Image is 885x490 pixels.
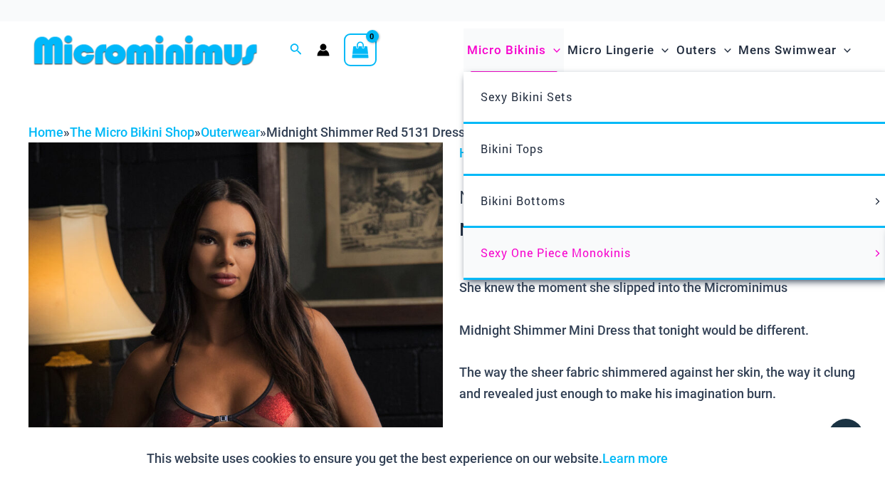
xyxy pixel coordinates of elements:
a: View Shopping Cart, empty [344,33,377,66]
h3: Made Him Weak [459,218,857,242]
span: Mens Swimwear [738,32,837,68]
span: Sexy One Piece Monokinis [481,245,631,260]
p: > > [459,142,857,164]
a: Home [459,145,494,160]
span: Bikini Bottoms [481,193,565,208]
a: Micro LingerieMenu ToggleMenu Toggle [564,28,672,72]
img: MM SHOP LOGO FLAT [28,34,263,66]
span: Menu Toggle [869,198,885,205]
a: The Micro Bikini Shop [70,125,194,140]
a: Account icon link [317,43,330,56]
p: This website uses cookies to ensure you get the best experience on our website. [147,448,668,469]
span: Menu Toggle [869,250,885,257]
a: Home [28,125,63,140]
span: Bikini Tops [481,141,543,156]
a: Learn more [602,451,668,466]
span: Menu Toggle [837,32,851,68]
span: Menu Toggle [717,32,731,68]
a: Outerwear [201,125,260,140]
span: Micro Bikinis [467,32,546,68]
span: Outers [676,32,717,68]
span: Micro Lingerie [567,32,654,68]
a: OutersMenu ToggleMenu Toggle [673,28,735,72]
button: Accept [679,442,739,476]
span: » » » [28,125,465,140]
span: Midnight Shimmer Red 5131 Dress [266,125,465,140]
a: Micro BikinisMenu ToggleMenu Toggle [464,28,564,72]
nav: Site Navigation [461,26,857,74]
span: Menu Toggle [654,32,669,68]
a: Search icon link [290,41,303,59]
span: Sexy Bikini Sets [481,89,572,104]
h1: Midnight Shimmer Red 5131 Dress [459,187,857,209]
a: Mens SwimwearMenu ToggleMenu Toggle [735,28,854,72]
span: Menu Toggle [546,32,560,68]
